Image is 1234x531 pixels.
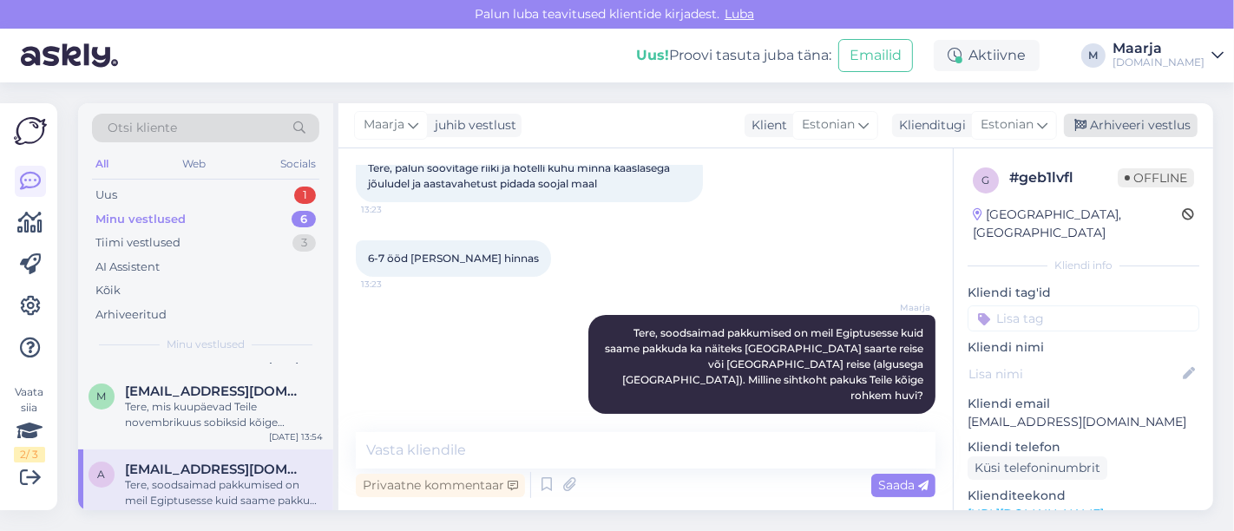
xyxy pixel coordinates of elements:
div: Vaata siia [14,384,45,462]
input: Lisa nimi [968,364,1179,383]
div: Arhiveeri vestlus [1064,114,1198,137]
div: [DATE] 13:54 [269,430,323,443]
a: Maarja[DOMAIN_NAME] [1113,42,1224,69]
div: Klienditugi [892,116,966,134]
span: angelatali@hot.ee [125,462,305,477]
div: Minu vestlused [95,211,186,228]
p: Kliendi telefon [968,438,1199,456]
div: AI Assistent [95,259,160,276]
span: M [97,390,107,403]
div: Kliendi info [968,258,1199,273]
span: Maarja [865,301,930,314]
div: Kõik [95,282,121,299]
div: [DATE] 13:23 [270,508,323,521]
span: g [982,174,990,187]
span: 13:23 [361,203,426,216]
div: [DOMAIN_NAME] [1113,56,1204,69]
b: Uus! [636,47,669,63]
div: Maarja [1113,42,1204,56]
span: Saada [878,477,929,493]
div: Klient [745,116,787,134]
input: Lisa tag [968,305,1199,331]
div: 3 [292,234,316,252]
div: Arhiveeritud [95,306,167,324]
span: Minu vestlused [167,337,245,352]
div: 6 [292,211,316,228]
p: Kliendi nimi [968,338,1199,357]
div: 2 / 3 [14,447,45,462]
div: [GEOGRAPHIC_DATA], [GEOGRAPHIC_DATA] [973,206,1182,242]
a: [URL][DOMAIN_NAME] [968,506,1104,521]
div: Tere, soodsaimad pakkumised on meil Egiptusesse kuid saame pakkuda ka näiteks [GEOGRAPHIC_DATA] s... [125,477,323,508]
span: Otsi kliente [108,119,177,137]
div: Proovi tasuta juba täna: [636,45,831,66]
span: 16:06 [865,415,930,428]
span: a [98,468,106,481]
div: # geb1lvfl [1009,167,1118,188]
div: Web [180,153,210,175]
button: Emailid [838,39,913,72]
p: Kliendi tag'id [968,284,1199,302]
div: Aktiivne [934,40,1040,71]
img: Askly Logo [14,117,47,145]
div: All [92,153,112,175]
span: Estonian [802,115,855,134]
div: Socials [277,153,319,175]
span: Maarja [364,115,404,134]
div: Tiimi vestlused [95,234,181,252]
div: Privaatne kommentaar [356,474,525,497]
span: Merlinviss8@gmail.com [125,383,305,399]
p: Klienditeekond [968,487,1199,505]
span: Luba [719,6,759,22]
span: Offline [1118,168,1194,187]
div: Küsi telefoninumbrit [968,456,1107,480]
div: Tere, mis kuupäevad Teile novembrikuus sobiksid kõige paremini? Mis sihtkoht Teile huvi pakub (Eg... [125,399,323,430]
span: Tere, soodsaimad pakkumised on meil Egiptusesse kuid saame pakkuda ka näiteks [GEOGRAPHIC_DATA] s... [605,326,926,402]
div: juhib vestlust [428,116,516,134]
span: 13:23 [361,278,426,291]
span: 6-7 ööd [PERSON_NAME] hinnas [368,252,539,265]
div: 1 [294,187,316,204]
span: Estonian [981,115,1034,134]
p: Kliendi email [968,395,1199,413]
div: Uus [95,187,117,204]
p: [EMAIL_ADDRESS][DOMAIN_NAME] [968,413,1199,431]
div: M [1081,43,1106,68]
